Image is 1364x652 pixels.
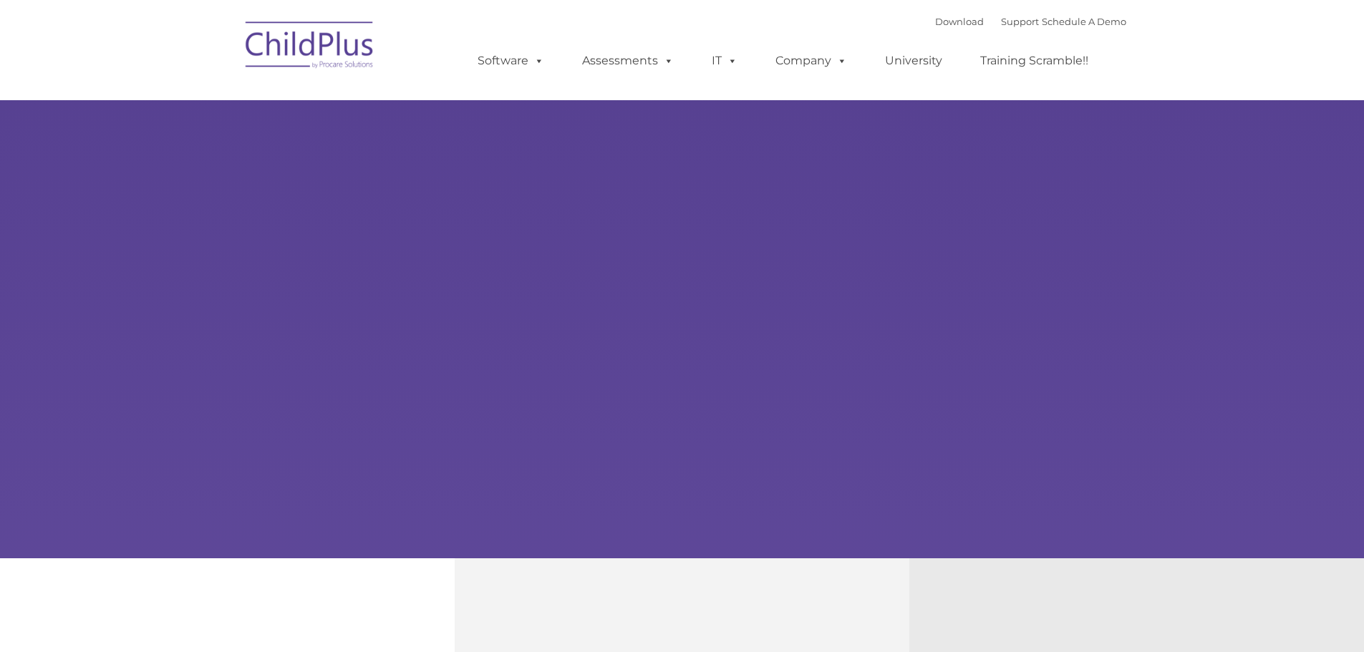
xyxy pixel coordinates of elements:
[761,47,861,75] a: Company
[1042,16,1126,27] a: Schedule A Demo
[871,47,957,75] a: University
[935,16,984,27] a: Download
[238,11,382,83] img: ChildPlus by Procare Solutions
[966,47,1103,75] a: Training Scramble!!
[463,47,558,75] a: Software
[697,47,752,75] a: IT
[1001,16,1039,27] a: Support
[568,47,688,75] a: Assessments
[935,16,1126,27] font: |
